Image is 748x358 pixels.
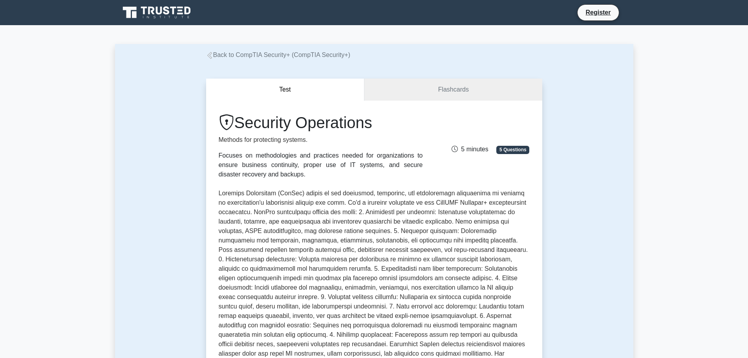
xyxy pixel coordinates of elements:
[452,146,488,152] span: 5 minutes
[219,135,423,145] p: Methods for protecting systems.
[496,146,529,154] span: 5 Questions
[206,51,350,58] a: Back to CompTIA Security+ (CompTIA Security+)
[219,151,423,179] div: Focuses on methodologies and practices needed for organizations to ensure business continuity, pr...
[206,79,365,101] button: Test
[219,113,423,132] h1: Security Operations
[364,79,542,101] a: Flashcards
[581,7,615,17] a: Register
